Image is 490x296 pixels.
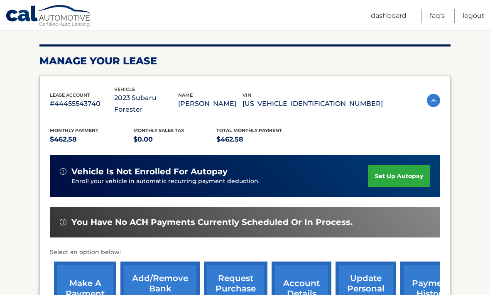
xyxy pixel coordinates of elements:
span: Monthly sales Tax [133,128,184,134]
p: $462.58 [216,135,300,146]
p: #44455543740 [50,99,114,110]
p: Enroll your vehicle in automatic recurring payment deduction. [71,178,368,187]
img: alert-white.svg [60,169,66,176]
a: FAQ's [430,10,445,24]
span: name [178,93,193,99]
h2: Manage Your Lease [39,56,451,68]
img: alert-white.svg [60,220,66,226]
span: vin [243,93,251,99]
span: Monthly Payment [50,128,98,134]
a: Cal Automotive [5,5,93,29]
span: Total Monthly Payment [216,128,282,134]
p: Select an option below: [50,248,440,258]
p: 2023 Subaru Forester [114,93,179,116]
p: $0.00 [133,135,217,146]
a: set up autopay [368,166,430,188]
span: lease account [50,93,90,99]
a: Logout [463,10,485,24]
p: [PERSON_NAME] [178,99,243,110]
span: You have no ACH payments currently scheduled or in process. [71,218,353,228]
img: accordion-active.svg [427,95,440,108]
a: Dashboard [371,10,407,24]
p: $462.58 [50,135,133,146]
p: [US_VEHICLE_IDENTIFICATION_NUMBER] [243,99,383,110]
span: vehicle is not enrolled for autopay [71,167,228,178]
span: vehicle [114,87,135,93]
